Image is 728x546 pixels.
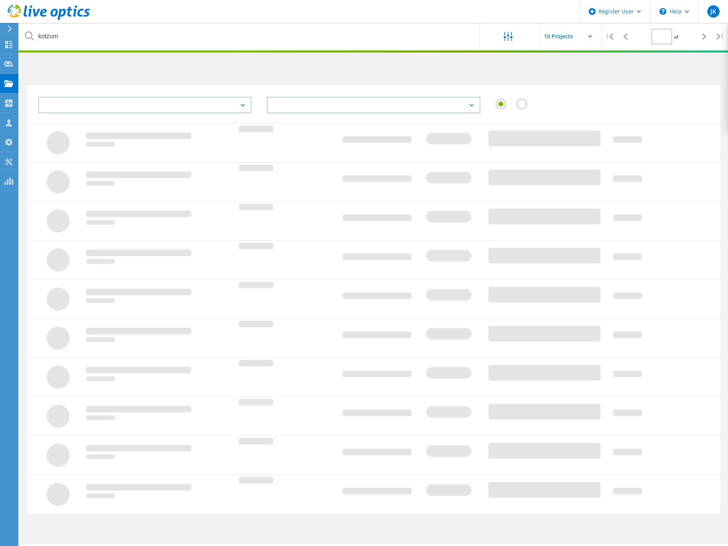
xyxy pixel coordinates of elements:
[8,16,90,21] a: Live Optics Dashboard
[602,23,617,50] div: |
[710,8,716,15] span: JK
[712,23,728,50] div: |
[19,23,480,50] input: undefined
[674,34,678,40] span: of
[659,8,666,15] svg: \n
